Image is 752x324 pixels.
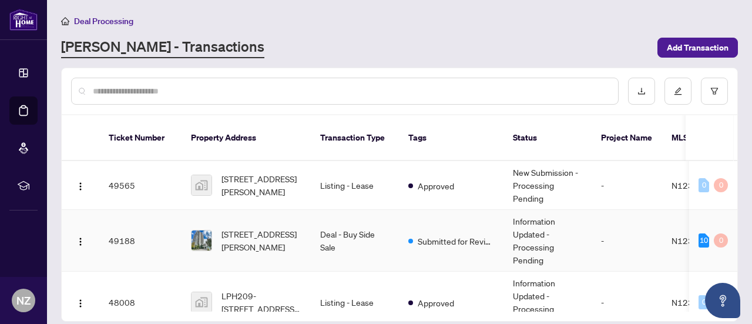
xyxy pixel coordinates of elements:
span: download [637,87,646,95]
span: [STREET_ADDRESS][PERSON_NAME] [221,172,301,198]
button: download [628,78,655,105]
div: 0 [714,178,728,192]
span: Approved [418,179,454,192]
span: [STREET_ADDRESS][PERSON_NAME] [221,228,301,253]
td: Deal - Buy Side Sale [311,210,399,272]
span: N12336638 [672,297,720,308]
span: N12355751 [672,180,720,191]
td: Listing - Lease [311,161,399,210]
span: filter [710,87,719,95]
img: thumbnail-img [192,175,211,195]
button: Logo [71,293,90,312]
span: Deal Processing [74,16,133,26]
button: Logo [71,231,90,250]
span: Submitted for Review [418,235,494,248]
th: Property Address [182,115,311,161]
th: Transaction Type [311,115,399,161]
img: Logo [76,299,85,308]
td: - [592,210,662,272]
span: LPH209-[STREET_ADDRESS][PERSON_NAME] [221,289,301,315]
span: NZ [16,292,31,309]
img: Logo [76,182,85,191]
span: home [61,17,69,25]
td: Information Updated - Processing Pending [503,210,592,272]
td: - [592,161,662,210]
button: Logo [71,176,90,195]
img: thumbnail-img [192,231,211,250]
th: MLS # [662,115,733,161]
button: edit [664,78,691,105]
div: 0 [714,233,728,248]
span: Add Transaction [667,38,728,57]
button: Add Transaction [657,38,738,58]
img: Logo [76,237,85,246]
div: 10 [699,233,709,248]
span: edit [674,87,682,95]
td: New Submission - Processing Pending [503,161,592,210]
th: Ticket Number [99,115,182,161]
div: 0 [699,295,709,309]
button: filter [701,78,728,105]
td: 49565 [99,161,182,210]
img: thumbnail-img [192,292,211,312]
span: N12315187 [672,235,720,246]
th: Status [503,115,592,161]
th: Tags [399,115,503,161]
div: 0 [699,178,709,192]
span: Approved [418,296,454,309]
button: Open asap [705,283,740,318]
img: logo [9,9,38,31]
a: [PERSON_NAME] - Transactions [61,37,264,58]
th: Project Name [592,115,662,161]
td: 49188 [99,210,182,272]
